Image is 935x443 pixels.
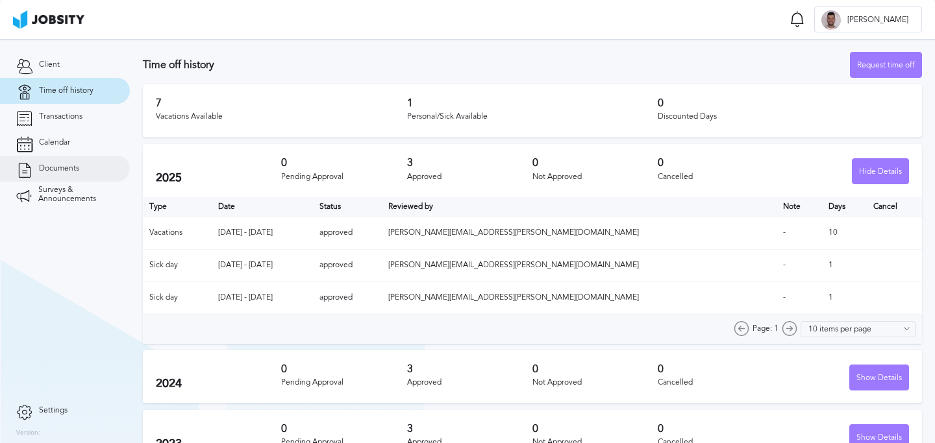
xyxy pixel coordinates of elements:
h3: 0 [532,363,658,375]
th: Toggle SortBy [382,197,776,217]
div: Pending Approval [281,173,406,182]
h2: 2024 [156,377,281,390]
button: M[PERSON_NAME] [814,6,922,32]
label: Version: [16,429,40,437]
td: Vacations [143,217,212,249]
span: [PERSON_NAME] [841,16,915,25]
th: Type [143,197,212,217]
h2: 2025 [156,171,281,185]
th: Cancel [867,197,922,217]
h3: 0 [532,423,658,435]
h3: 0 [658,97,909,109]
td: 1 [822,249,867,281]
span: [PERSON_NAME][EMAIL_ADDRESS][PERSON_NAME][DOMAIN_NAME] [388,260,639,269]
td: [DATE] - [DATE] [212,217,313,249]
h3: 0 [281,423,406,435]
td: approved [313,281,382,314]
td: Sick day [143,281,212,314]
span: - [783,293,786,302]
span: Documents [39,164,79,173]
div: Request time off [851,53,921,78]
h3: 0 [281,157,406,169]
td: [DATE] - [DATE] [212,249,313,281]
td: 1 [822,281,867,314]
td: Sick day [143,249,212,281]
img: ab4bad089aa723f57921c736e9817d99.png [13,10,84,29]
h3: 0 [532,157,658,169]
span: - [783,228,786,237]
th: Toggle SortBy [212,197,313,217]
h3: 7 [156,97,407,109]
div: Approved [407,378,532,387]
span: [PERSON_NAME][EMAIL_ADDRESS][PERSON_NAME][DOMAIN_NAME] [388,293,639,302]
th: Days [822,197,867,217]
span: Transactions [39,112,82,121]
div: Not Approved [532,378,658,387]
button: Request time off [850,52,922,78]
span: Page: 1 [753,324,779,333]
div: Not Approved [532,173,658,182]
div: Approved [407,173,532,182]
div: Show Details [850,365,908,391]
td: approved [313,249,382,281]
div: Cancelled [658,378,783,387]
h3: 1 [407,97,658,109]
div: Cancelled [658,173,783,182]
button: Hide Details [852,158,909,184]
h3: 0 [281,363,406,375]
div: Vacations Available [156,112,407,121]
h3: 3 [407,363,532,375]
span: [PERSON_NAME][EMAIL_ADDRESS][PERSON_NAME][DOMAIN_NAME] [388,228,639,237]
th: Toggle SortBy [777,197,822,217]
div: Discounted Days [658,112,909,121]
th: Toggle SortBy [313,197,382,217]
div: Hide Details [853,159,908,185]
span: Settings [39,406,68,415]
span: Calendar [39,138,70,147]
div: Pending Approval [281,378,406,387]
h3: 0 [658,423,783,435]
h3: 0 [658,157,783,169]
h3: 3 [407,157,532,169]
button: Show Details [849,365,909,390]
span: Surveys & Announcements [38,186,114,204]
div: Personal/Sick Available [407,112,658,121]
span: - [783,260,786,269]
h3: 3 [407,423,532,435]
h3: 0 [658,363,783,375]
span: Time off history [39,86,93,95]
td: 10 [822,217,867,249]
h3: Time off history [143,59,850,71]
td: [DATE] - [DATE] [212,281,313,314]
span: Client [39,60,60,69]
div: M [821,10,841,30]
td: approved [313,217,382,249]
